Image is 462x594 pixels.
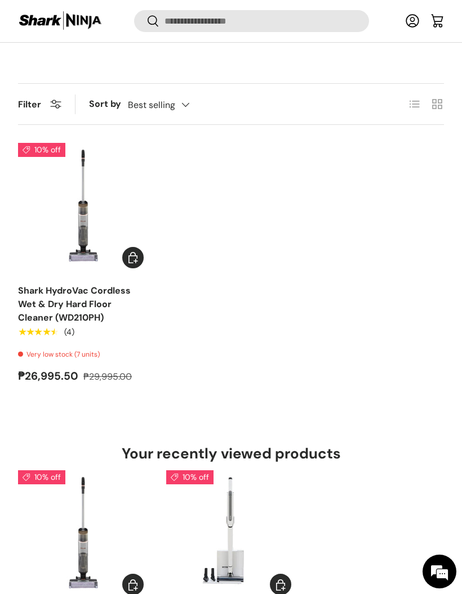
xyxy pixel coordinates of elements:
img: Shark Ninja Philippines [18,10,103,32]
span: 10% off [166,470,214,484]
button: Filter [18,98,61,110]
a: Shark HydroVac Cordless Wet & Dry Hard Floor Cleaner (WD210PH) [18,143,148,273]
h2: Your recently viewed products [18,444,444,463]
img: shark-hyrdrovac-wet-and-dry-hard-floor-clearner-full-view-sharkninja [18,143,148,273]
label: Sort by [89,97,128,111]
span: 10% off [18,470,65,484]
button: Best selling [128,95,212,115]
a: Shark HydroVac Cordless Wet & Dry Hard Floor Cleaner (WD210PH) [18,285,131,323]
span: Filter [18,98,41,110]
span: 10% off [18,143,65,157]
span: Best selling [128,100,175,110]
